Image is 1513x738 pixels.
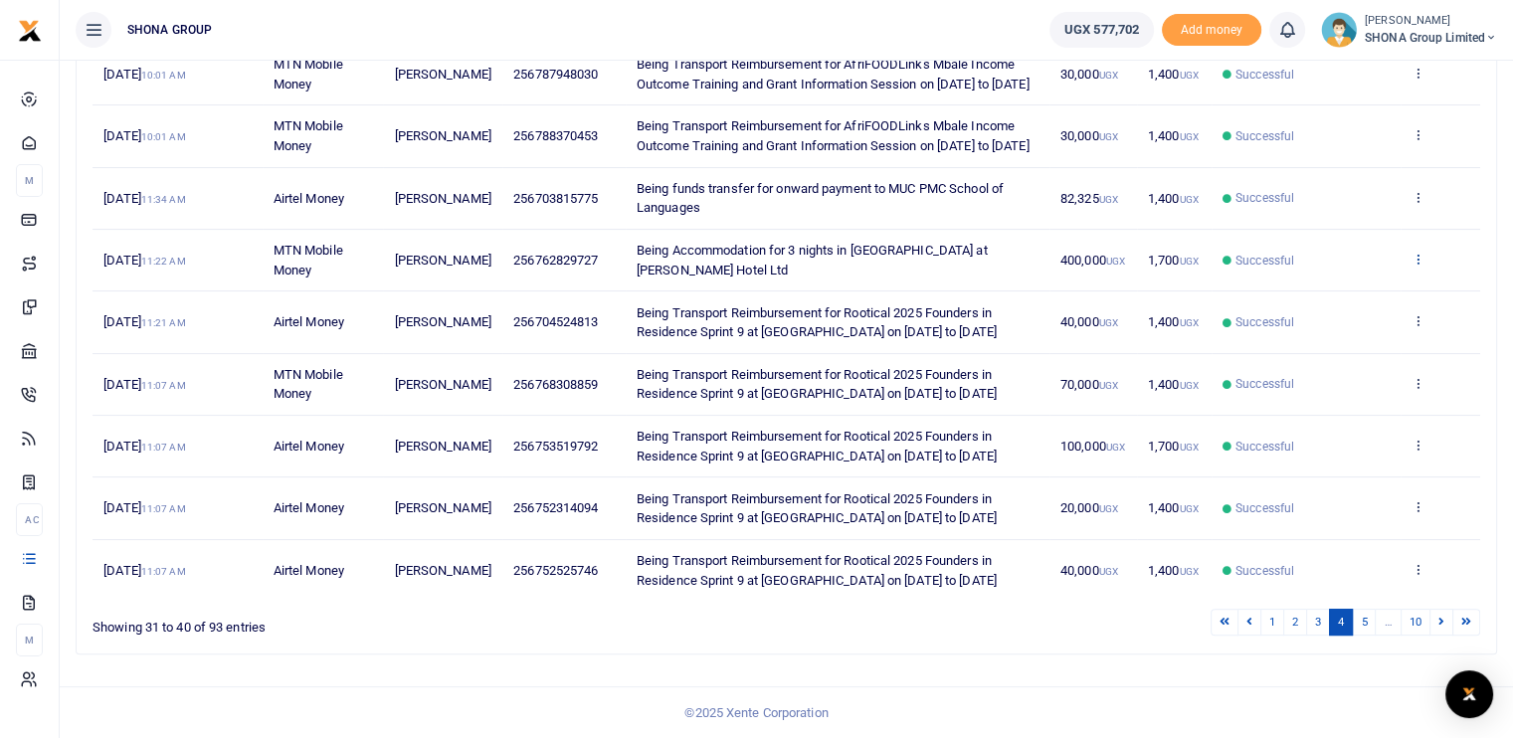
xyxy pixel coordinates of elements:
[141,194,186,205] small: 11:34 AM
[274,563,344,578] span: Airtel Money
[1235,252,1294,270] span: Successful
[513,128,598,143] span: 256788370453
[1148,439,1199,454] span: 1,700
[1148,563,1199,578] span: 1,400
[103,253,185,268] span: [DATE]
[1099,566,1118,577] small: UGX
[1064,20,1139,40] span: UGX 577,702
[1306,609,1330,636] a: 3
[395,314,491,329] span: [PERSON_NAME]
[1179,503,1198,514] small: UGX
[93,607,662,638] div: Showing 31 to 40 of 93 entries
[141,380,186,391] small: 11:07 AM
[1260,609,1284,636] a: 1
[1179,566,1198,577] small: UGX
[1060,563,1118,578] span: 40,000
[1179,70,1198,81] small: UGX
[141,131,186,142] small: 10:01 AM
[274,118,343,153] span: MTN Mobile Money
[1179,131,1198,142] small: UGX
[103,377,185,392] span: [DATE]
[103,563,185,578] span: [DATE]
[637,553,997,588] span: Being Transport Reimbursement for Rootical 2025 Founders in Residence Sprint 9 at [GEOGRAPHIC_DAT...
[141,70,186,81] small: 10:01 AM
[1148,500,1199,515] span: 1,400
[1099,70,1118,81] small: UGX
[1179,194,1198,205] small: UGX
[141,442,186,453] small: 11:07 AM
[637,305,997,340] span: Being Transport Reimbursement for Rootical 2025 Founders in Residence Sprint 9 at [GEOGRAPHIC_DAT...
[1401,609,1430,636] a: 10
[513,500,598,515] span: 256752314094
[395,439,491,454] span: [PERSON_NAME]
[141,566,186,577] small: 11:07 AM
[1099,503,1118,514] small: UGX
[1235,127,1294,145] span: Successful
[1148,67,1199,82] span: 1,400
[16,164,43,197] li: M
[1106,442,1125,453] small: UGX
[637,181,1004,216] span: Being funds transfer for onward payment to MUC PMC School of Languages
[274,439,344,454] span: Airtel Money
[1106,256,1125,267] small: UGX
[1041,12,1162,48] li: Wallet ballance
[1099,131,1118,142] small: UGX
[1321,12,1497,48] a: profile-user [PERSON_NAME] SHONA Group Limited
[637,491,997,526] span: Being Transport Reimbursement for Rootical 2025 Founders in Residence Sprint 9 at [GEOGRAPHIC_DAT...
[395,253,491,268] span: [PERSON_NAME]
[1148,314,1199,329] span: 1,400
[1365,13,1497,30] small: [PERSON_NAME]
[1179,317,1198,328] small: UGX
[141,317,186,328] small: 11:21 AM
[103,128,185,143] span: [DATE]
[1099,317,1118,328] small: UGX
[141,503,186,514] small: 11:07 AM
[1235,499,1294,517] span: Successful
[1060,67,1118,82] span: 30,000
[513,191,598,206] span: 256703815775
[16,624,43,656] li: M
[274,314,344,329] span: Airtel Money
[637,118,1030,153] span: Being Transport Reimbursement for AfriFOODLinks Mbale Income Outcome Training and Grant Informati...
[103,314,185,329] span: [DATE]
[637,57,1030,92] span: Being Transport Reimbursement for AfriFOODLinks Mbale Income Outcome Training and Grant Informati...
[119,21,220,39] span: SHONA GROUP
[18,19,42,43] img: logo-small
[103,67,185,82] span: [DATE]
[274,367,343,402] span: MTN Mobile Money
[141,256,186,267] small: 11:22 AM
[1148,191,1199,206] span: 1,400
[395,128,491,143] span: [PERSON_NAME]
[1148,253,1199,268] span: 1,700
[513,314,598,329] span: 256704524813
[1235,189,1294,207] span: Successful
[274,57,343,92] span: MTN Mobile Money
[1060,191,1118,206] span: 82,325
[1049,12,1154,48] a: UGX 577,702
[395,377,491,392] span: [PERSON_NAME]
[1060,253,1125,268] span: 400,000
[1099,194,1118,205] small: UGX
[395,67,491,82] span: [PERSON_NAME]
[1148,377,1199,392] span: 1,400
[1235,66,1294,84] span: Successful
[1179,380,1198,391] small: UGX
[1321,12,1357,48] img: profile-user
[1099,380,1118,391] small: UGX
[1060,500,1118,515] span: 20,000
[274,500,344,515] span: Airtel Money
[1060,128,1118,143] span: 30,000
[1283,609,1307,636] a: 2
[1060,439,1125,454] span: 100,000
[274,243,343,277] span: MTN Mobile Money
[513,253,598,268] span: 256762829727
[637,243,988,277] span: Being Accommodation for 3 nights in [GEOGRAPHIC_DATA] at [PERSON_NAME] Hotel Ltd
[513,439,598,454] span: 256753519792
[1060,314,1118,329] span: 40,000
[103,500,185,515] span: [DATE]
[1235,313,1294,331] span: Successful
[1329,609,1353,636] a: 4
[1148,128,1199,143] span: 1,400
[274,191,344,206] span: Airtel Money
[103,191,185,206] span: [DATE]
